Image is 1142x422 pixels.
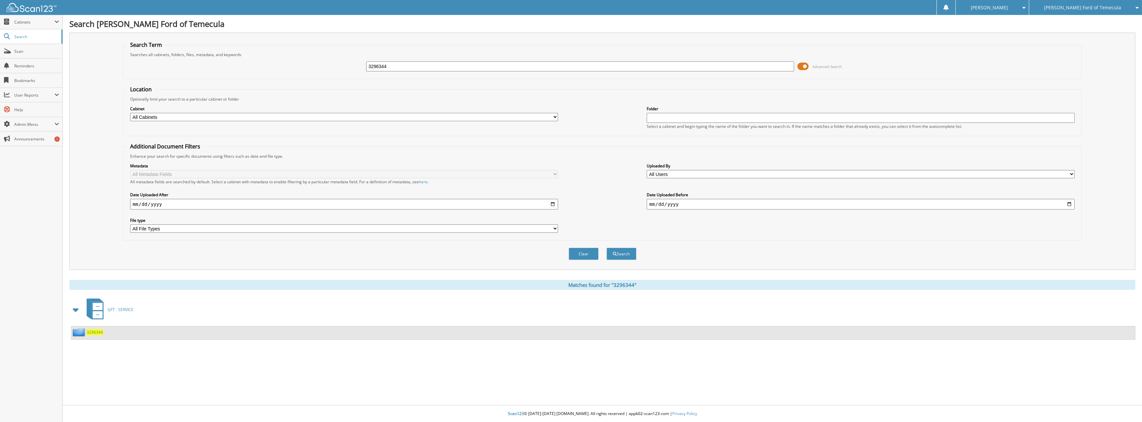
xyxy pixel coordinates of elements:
[14,122,54,127] span: Admin Menu
[1044,6,1121,10] span: [PERSON_NAME] Ford of Temecula
[130,199,558,210] input: start
[14,136,59,142] span: Announcements
[127,143,204,150] legend: Additional Document Filters
[127,153,1078,159] div: Enhance your search for specific documents using filters such as date and file type.
[130,163,558,169] label: Metadata
[14,19,54,25] span: Cabinets
[647,192,1075,198] label: Date Uploaded Before
[672,411,697,416] a: Privacy Policy
[87,329,103,335] a: 3296344
[14,78,59,83] span: Bookmarks
[647,106,1075,112] label: Folder
[54,136,60,142] div: 1
[83,296,133,323] a: GFT - SERVICE
[508,411,524,416] span: Scan123
[7,3,56,12] img: scan123-logo-white.svg
[69,18,1135,29] h1: Search [PERSON_NAME] Ford of Temecula
[108,307,133,312] span: GFT - SERVICE
[127,52,1078,57] div: Searches all cabinets, folders, files, metadata, and keywords
[130,192,558,198] label: Date Uploaded After
[647,124,1075,129] div: Select a cabinet and begin typing the name of the folder you want to search in. If the name match...
[130,106,558,112] label: Cabinet
[419,179,428,185] a: here
[971,6,1008,10] span: [PERSON_NAME]
[14,34,58,40] span: Search
[14,107,59,113] span: Help
[14,92,54,98] span: User Reports
[14,63,59,69] span: Reminders
[69,280,1135,290] div: Matches found for "3296344"
[607,248,636,260] button: Search
[73,328,87,336] img: folder2.png
[812,64,842,69] span: Advanced Search
[130,179,558,185] div: All metadata fields are searched by default. Select a cabinet with metadata to enable filtering b...
[14,48,59,54] span: Scan
[130,217,558,223] label: File type
[127,96,1078,102] div: Optionally limit your search to a particular cabinet or folder
[63,406,1142,422] div: © [DATE]-[DATE] [DOMAIN_NAME]. All rights reserved | appb02-scan123-com |
[569,248,599,260] button: Clear
[127,41,165,48] legend: Search Term
[647,199,1075,210] input: end
[647,163,1075,169] label: Uploaded By
[127,86,155,93] legend: Location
